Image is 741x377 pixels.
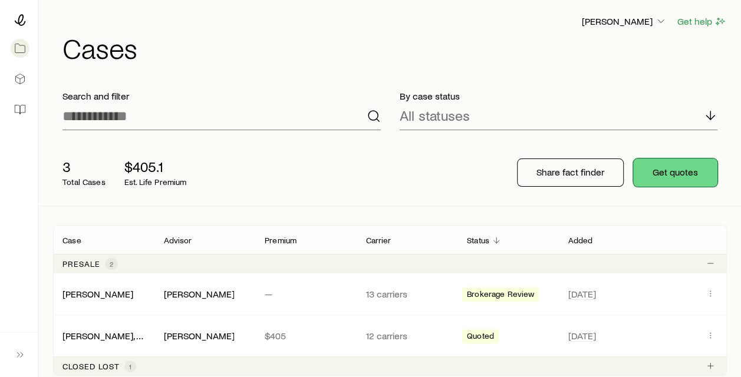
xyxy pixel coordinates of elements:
p: Premium [265,236,297,245]
div: Client cases [53,225,727,376]
span: [DATE] [568,288,595,300]
p: 12 carriers [365,330,447,342]
span: Quoted [467,331,494,343]
span: 2 [110,259,113,269]
p: Carrier [365,236,391,245]
p: $405.1 [124,158,187,175]
p: Presale [62,259,100,269]
div: [PERSON_NAME], Lyse [62,330,144,342]
p: By case status [400,90,718,102]
p: 3 [62,158,106,175]
h1: Cases [62,34,727,62]
p: 13 carriers [365,288,447,300]
p: — [265,288,347,300]
a: [PERSON_NAME], Lyse [62,330,155,341]
span: 1 [129,362,131,371]
p: Status [467,236,489,245]
button: Share fact finder [517,158,624,187]
p: Est. Life Premium [124,177,187,187]
button: Get help [677,15,727,28]
button: [PERSON_NAME] [581,15,667,29]
p: Case [62,236,81,245]
span: [DATE] [568,330,595,342]
p: Advisor [163,236,192,245]
p: Search and filter [62,90,381,102]
button: Get quotes [633,158,717,187]
p: Total Cases [62,177,106,187]
p: Share fact finder [536,166,604,178]
p: [PERSON_NAME] [582,15,667,27]
div: [PERSON_NAME] [62,288,133,300]
p: Added [568,236,592,245]
a: [PERSON_NAME] [62,288,133,299]
p: Closed lost [62,362,120,371]
div: [PERSON_NAME] [163,288,234,300]
div: [PERSON_NAME] [163,330,234,342]
p: All statuses [400,107,470,124]
p: $405 [265,330,347,342]
span: Brokerage Review [467,289,535,302]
